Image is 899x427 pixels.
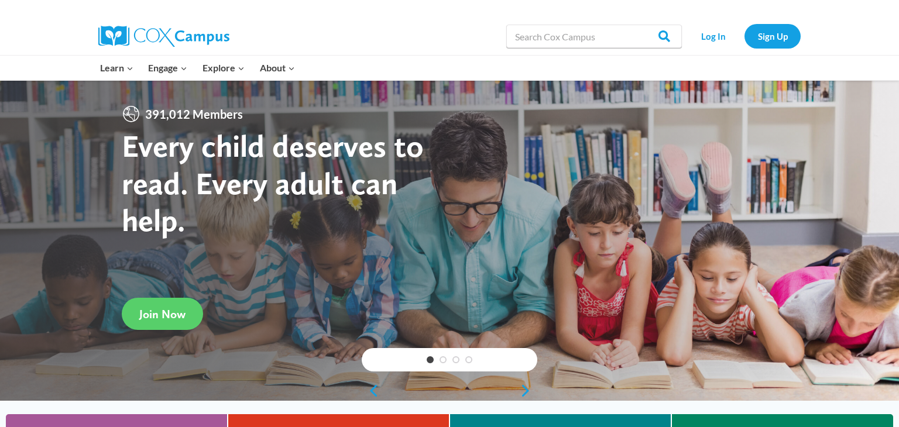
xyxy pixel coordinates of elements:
[122,298,203,330] a: Join Now
[92,56,302,80] nav: Primary Navigation
[140,105,248,123] span: 391,012 Members
[688,24,801,48] nav: Secondary Navigation
[260,60,295,75] span: About
[465,356,472,363] a: 4
[427,356,434,363] a: 1
[148,60,187,75] span: Engage
[362,379,537,402] div: content slider buttons
[98,26,229,47] img: Cox Campus
[100,60,133,75] span: Learn
[440,356,447,363] a: 2
[122,127,424,239] strong: Every child deserves to read. Every adult can help.
[506,25,682,48] input: Search Cox Campus
[203,60,245,75] span: Explore
[362,384,379,398] a: previous
[688,24,739,48] a: Log In
[139,307,186,321] span: Join Now
[744,24,801,48] a: Sign Up
[452,356,459,363] a: 3
[520,384,537,398] a: next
